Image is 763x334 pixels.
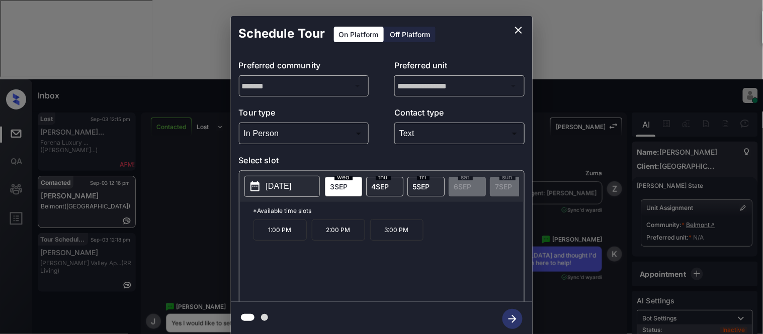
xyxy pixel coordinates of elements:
[370,219,423,241] p: 3:00 PM
[334,27,384,42] div: On Platform
[407,177,445,196] div: date-select
[231,16,333,51] h2: Schedule Tour
[266,180,292,192] p: [DATE]
[385,27,436,42] div: Off Platform
[239,154,525,170] p: Select slot
[253,219,307,241] p: 1:00 PM
[334,174,353,180] span: wed
[239,59,369,75] p: Preferred community
[312,219,365,241] p: 2:00 PM
[508,20,529,40] button: close
[413,182,430,191] span: 5 SEP
[241,125,367,142] div: In Person
[325,177,362,196] div: date-select
[372,182,389,191] span: 4 SEP
[253,202,524,219] p: *Available time slots
[397,125,522,142] div: Text
[366,177,403,196] div: date-select
[417,174,430,180] span: fri
[394,59,525,75] p: Preferred unit
[394,106,525,123] p: Contact type
[239,106,369,123] p: Tour type
[244,176,320,197] button: [DATE]
[376,174,391,180] span: thu
[330,182,348,191] span: 3 SEP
